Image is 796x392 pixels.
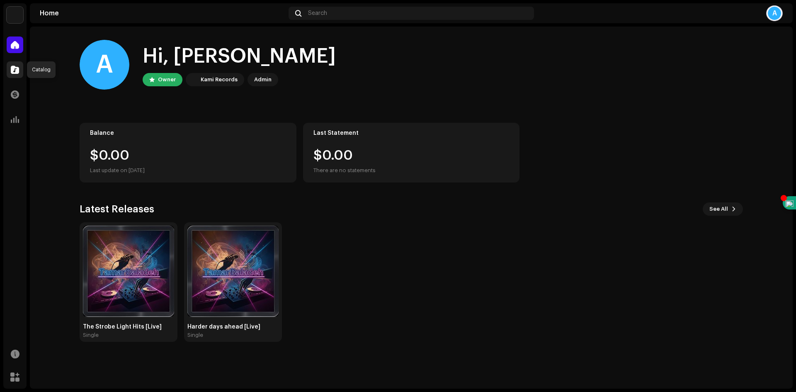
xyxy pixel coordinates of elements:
[80,123,296,183] re-o-card-value: Balance
[90,166,286,175] div: Last update on [DATE]
[83,324,174,330] div: The Strobe Light Hits [Live]
[80,202,154,216] h3: Latest Releases
[187,226,279,317] img: fcc3401e-816c-49e2-b524-a726cd873db6
[201,75,238,85] div: Kami Records
[303,123,520,183] re-o-card-value: Last Statement
[158,75,176,85] div: Owner
[703,202,743,216] button: See All
[313,130,510,136] div: Last Statement
[83,332,99,338] div: Single
[90,130,286,136] div: Balance
[40,10,285,17] div: Home
[187,75,197,85] img: 33004b37-325d-4a8b-b51f-c12e9b964943
[187,332,203,338] div: Single
[83,226,174,317] img: 36a10458-fa6a-4c51-83ed-24f09fd48dc8
[709,201,728,217] span: See All
[313,166,376,175] div: There are no statements
[254,75,272,85] div: Admin
[768,7,781,20] div: A
[187,324,279,330] div: Harder days ahead [Live]
[7,7,23,23] img: 33004b37-325d-4a8b-b51f-c12e9b964943
[143,43,336,70] div: Hi, [PERSON_NAME]
[80,40,129,90] div: A
[308,10,327,17] span: Search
